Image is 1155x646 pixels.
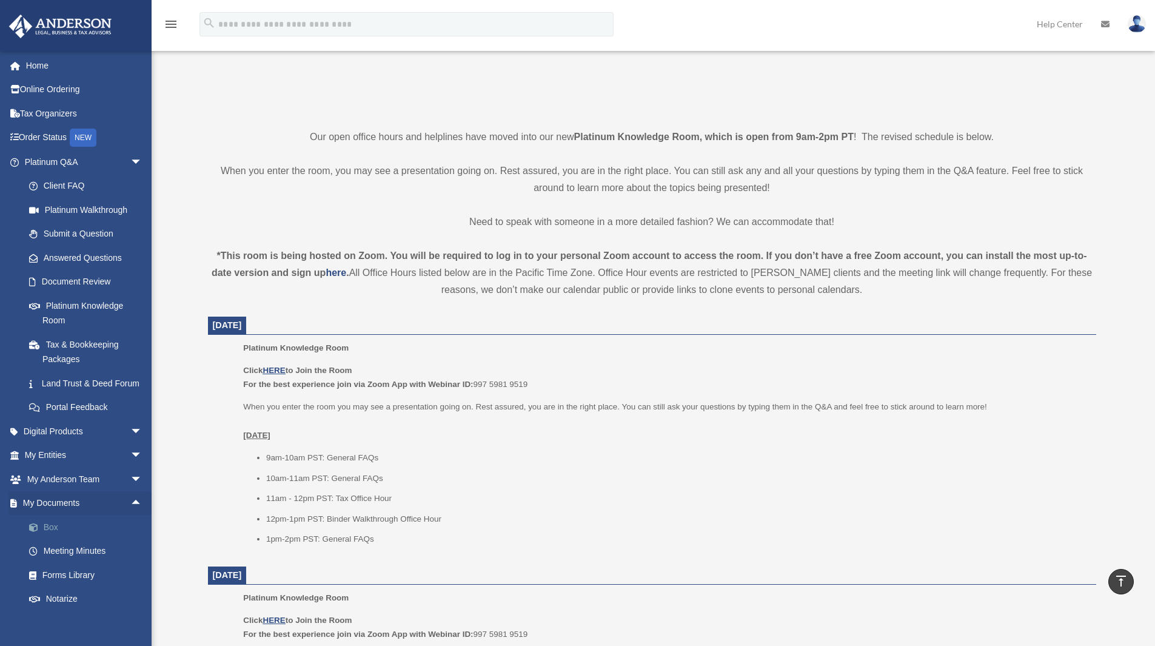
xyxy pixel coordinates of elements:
i: vertical_align_top [1114,574,1128,588]
a: Notarize [17,587,161,611]
p: 997 5981 9519 [243,363,1087,392]
a: Platinum Walkthrough [17,198,161,222]
img: User Pic [1128,15,1146,33]
span: arrow_drop_down [130,150,155,175]
a: Order StatusNEW [8,126,161,150]
b: Click to Join the Room [243,616,352,625]
a: Digital Productsarrow_drop_down [8,419,161,443]
strong: *This room is being hosted on Zoom. You will be required to log in to your personal Zoom account ... [212,251,1087,278]
img: Anderson Advisors Platinum Portal [5,15,115,38]
a: Client FAQ [17,174,161,198]
div: All Office Hours listed below are in the Pacific Time Zone. Office Hour events are restricted to ... [208,247,1096,298]
a: Answered Questions [17,246,161,270]
i: menu [164,17,178,32]
u: [DATE] [243,431,270,440]
a: vertical_align_top [1108,569,1134,594]
li: 9am-10am PST: General FAQs [266,451,1088,465]
a: Tax Organizers [8,101,161,126]
strong: Platinum Knowledge Room, which is open from 9am-2pm PT [574,132,854,142]
a: Platinum Knowledge Room [17,294,155,332]
p: When you enter the room you may see a presentation going on. Rest assured, you are in the right p... [243,400,1087,443]
a: menu [164,21,178,32]
a: Home [8,53,161,78]
a: Document Review [17,270,161,294]
a: HERE [263,616,285,625]
span: arrow_drop_down [130,467,155,492]
a: Online Ordering [8,78,161,102]
span: Platinum Knowledge Room [243,593,349,602]
span: [DATE] [213,570,242,580]
a: My Anderson Teamarrow_drop_down [8,467,161,491]
p: Need to speak with someone in a more detailed fashion? We can accommodate that! [208,214,1096,230]
p: 997 5981 9519 [243,613,1087,642]
span: arrow_drop_down [130,419,155,444]
i: search [203,16,216,30]
a: here [326,267,346,278]
span: [DATE] [213,320,242,330]
a: Land Trust & Deed Forum [17,371,161,395]
span: arrow_drop_down [130,443,155,468]
a: My Entitiesarrow_drop_down [8,443,161,468]
li: 1pm-2pm PST: General FAQs [266,532,1088,547]
a: Meeting Minutes [17,539,161,564]
b: Click to Join the Room [243,366,352,375]
span: Platinum Knowledge Room [243,343,349,352]
a: My Documentsarrow_drop_up [8,491,161,516]
div: NEW [70,129,96,147]
li: 10am-11am PST: General FAQs [266,471,1088,486]
a: Submit a Question [17,222,161,246]
b: For the best experience join via Zoom App with Webinar ID: [243,380,473,389]
li: 11am - 12pm PST: Tax Office Hour [266,491,1088,506]
span: arrow_drop_up [130,491,155,516]
a: HERE [263,366,285,375]
a: Platinum Q&Aarrow_drop_down [8,150,161,174]
a: Box [17,515,161,539]
li: 12pm-1pm PST: Binder Walkthrough Office Hour [266,512,1088,527]
p: Our open office hours and helplines have moved into our new ! The revised schedule is below. [208,129,1096,146]
p: When you enter the room, you may see a presentation going on. Rest assured, you are in the right ... [208,163,1096,197]
b: For the best experience join via Zoom App with Webinar ID: [243,630,473,639]
a: Tax & Bookkeeping Packages [17,332,161,371]
a: Portal Feedback [17,395,161,420]
strong: . [346,267,349,278]
a: Forms Library [17,563,161,587]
